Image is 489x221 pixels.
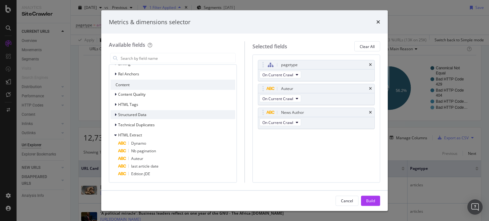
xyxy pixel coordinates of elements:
span: Dynamo [131,141,146,146]
div: Auteur [281,86,293,92]
div: Build [366,198,375,203]
span: HTML Tags [118,102,138,107]
button: On Current Crawl [259,95,301,102]
div: Metrics & dimensions selector [109,18,190,26]
div: Open Intercom Messenger [467,199,483,215]
span: HTML Extract [118,132,142,138]
div: Cancel [341,198,353,203]
span: Auteur [131,156,143,161]
span: last article date [131,163,159,169]
button: Build [361,196,380,206]
div: News Author [281,109,304,116]
div: times [376,18,380,26]
div: Content [110,80,235,90]
span: On Current Crawl [262,72,293,77]
button: Cancel [336,196,358,206]
span: Structured Data [118,112,146,117]
span: On Current Crawl [262,120,293,125]
div: times [369,63,372,67]
div: times [369,111,372,114]
div: pagetype [281,62,298,68]
span: Technical Duplicates [118,122,155,128]
div: AuteurtimesOn Current Crawl [258,84,375,105]
span: Rel Anchors [118,71,139,77]
div: News AuthortimesOn Current Crawl [258,108,375,129]
span: Edition JDE [131,171,150,176]
div: times [369,87,372,91]
button: Clear All [354,41,380,52]
input: Search by field name [120,53,235,63]
div: Selected fields [252,43,287,50]
div: pagetypetimesOn Current Crawl [258,60,375,81]
span: Content Quality [118,92,145,97]
div: Available fields [109,41,145,48]
span: Nb pagination [131,148,156,154]
span: On Current Crawl [262,96,293,101]
button: On Current Crawl [259,119,301,126]
div: modal [101,10,388,211]
button: On Current Crawl [259,71,301,79]
span: Linking [118,61,131,66]
div: Clear All [360,44,375,49]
